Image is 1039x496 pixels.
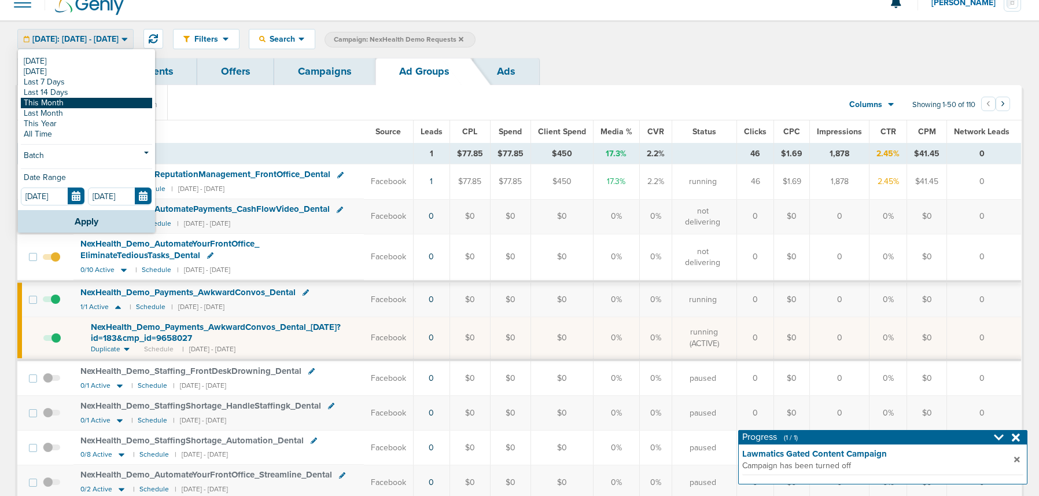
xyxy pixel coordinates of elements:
[182,344,235,354] small: | [DATE] - [DATE]
[375,58,473,85] a: Ad Groups
[742,448,1014,460] strong: Lawmatics Gated Content Campaign
[364,281,414,317] td: Facebook
[593,281,639,317] td: 0%
[869,144,907,164] td: 2.45%
[810,360,869,396] td: 0
[593,360,639,396] td: 0%
[947,281,1022,317] td: 0
[490,199,530,234] td: $0
[175,450,228,459] small: | [DATE] - [DATE]
[737,164,774,199] td: 46
[593,234,639,281] td: 0%
[450,164,490,199] td: $77.85
[450,396,490,431] td: $0
[689,294,717,306] span: running
[364,317,414,360] td: Facebook
[907,144,947,164] td: $41.45
[173,416,226,425] small: | [DATE] - [DATE]
[810,317,869,360] td: 0
[173,381,226,390] small: | [DATE] - [DATE]
[869,317,907,360] td: 0%
[80,450,112,459] span: 0/8 Active
[907,360,947,396] td: $0
[774,234,810,281] td: $0
[869,234,907,281] td: 0%
[364,431,414,465] td: Facebook
[639,234,672,281] td: 0%
[737,144,774,164] td: 46
[177,219,230,228] small: | [DATE] - [DATE]
[429,443,434,453] a: 0
[499,127,522,137] span: Spend
[593,144,639,164] td: 17.3%
[80,401,321,411] span: NexHealth_ Demo_ StaffingShortage_ HandleStaffingk_ Dental
[690,407,716,419] span: paused
[737,234,774,281] td: 0
[413,144,450,164] td: 1
[737,431,774,465] td: 0
[430,177,433,186] a: 1
[530,164,593,199] td: $450
[21,119,152,129] a: This Year
[18,210,155,233] button: Apply
[679,246,727,269] span: not delivering
[80,287,296,297] span: NexHealth_ Demo_ Payments_ AwkwardConvos_ Dental
[530,199,593,234] td: $0
[91,322,341,344] span: NexHealth_ Demo_ Payments_ AwkwardConvos_ Dental_ [DATE]?id=183&cmp_ id=9658027
[744,127,767,137] span: Clicks
[593,164,639,199] td: 17.3%
[490,164,530,199] td: $77.85
[880,127,896,137] span: CTR
[80,169,330,179] span: NexHealth_ Demo_ ReputationManagement_ FrontOffice_ Dental
[679,205,727,228] span: not delivering
[907,164,947,199] td: $41.45
[91,344,120,354] span: Duplicate
[530,360,593,396] td: $0
[692,127,716,137] span: Status
[429,373,434,383] a: 0
[947,234,1022,281] td: 0
[947,317,1022,360] td: 0
[849,99,882,111] span: Columns
[530,144,593,164] td: $450
[21,77,152,87] a: Last 7 Days
[774,396,810,431] td: $0
[450,144,490,164] td: $77.85
[737,281,774,317] td: 0
[80,266,115,274] span: 0/10 Active
[139,450,169,459] small: Schedule
[32,35,119,43] span: [DATE]: [DATE] - [DATE]
[869,164,907,199] td: 2.45%
[954,127,1009,137] span: Network Leads
[918,127,936,137] span: CPM
[639,281,672,317] td: 0%
[21,87,152,98] a: Last 14 Days
[21,129,152,139] a: All Time
[334,35,463,45] span: Campaign: NexHealth Demo Requests
[490,317,530,360] td: $0
[73,144,414,164] td: TOTALS (0)
[737,317,774,360] td: 0
[947,199,1022,234] td: 0
[774,281,810,317] td: $0
[197,58,274,85] a: Offers
[490,360,530,396] td: $0
[375,127,401,137] span: Source
[266,34,299,44] span: Search
[907,281,947,317] td: $0
[462,127,477,137] span: CPL
[530,431,593,465] td: $0
[538,127,586,137] span: Client Spend
[737,199,774,234] td: 0
[450,431,490,465] td: $0
[947,360,1022,396] td: 0
[21,108,152,119] a: Last Month
[639,144,672,164] td: 2.2%
[593,396,639,431] td: 0%
[996,97,1010,111] button: Go to next page
[530,317,593,360] td: $0
[175,485,228,494] small: | [DATE] - [DATE]
[947,396,1022,431] td: 0
[600,127,632,137] span: Media %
